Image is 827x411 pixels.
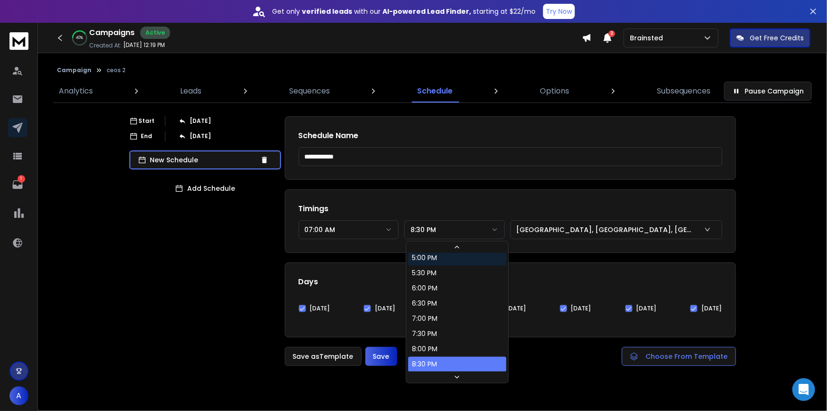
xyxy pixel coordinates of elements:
p: New Schedule [150,155,256,165]
strong: AI-powered Lead Finder, [382,7,471,16]
button: Add Schedule [129,179,281,198]
div: 5:30 PM [412,269,436,278]
div: Active [140,27,170,39]
div: 8:00 PM [412,345,437,354]
p: 1 [18,175,25,183]
p: [GEOGRAPHIC_DATA], [GEOGRAPHIC_DATA], [GEOGRAPHIC_DATA] (UTC-6:00) [517,225,696,234]
div: 7:30 PM [412,329,437,339]
label: [DATE] [375,305,395,312]
p: [DATE] [190,117,211,125]
img: logo [9,32,28,50]
div: 5:00 PM [412,253,437,263]
p: 40 % [76,35,83,41]
div: Open Intercom Messenger [792,378,815,401]
p: Get Free Credits [750,33,804,43]
h1: Timings [299,203,722,215]
span: A [9,386,28,405]
h1: Campaigns [89,27,135,38]
p: Sequences [289,85,330,97]
p: Created At: [89,42,121,49]
h1: Days [299,276,722,288]
label: [DATE] [506,305,526,312]
strong: verified leads [302,7,352,16]
div: 8:30 PM [412,360,437,369]
button: 8:30 PM [404,220,505,239]
div: 7:00 PM [412,314,437,324]
span: 2 [609,30,615,37]
label: [DATE] [636,305,657,312]
p: End [141,132,152,140]
label: [DATE] [310,305,330,312]
p: Subsequences [657,85,711,97]
p: Analytics [59,85,93,97]
p: Start [138,117,154,125]
div: 6:00 PM [412,284,437,293]
p: ceos 2 [107,66,126,74]
p: Get only with our starting at $22/mo [272,7,536,16]
p: Schedule [417,85,453,97]
label: [DATE] [571,305,591,312]
p: Brainsted [630,33,667,43]
p: Leads [180,85,201,97]
button: Save [365,347,397,366]
button: Pause Campaign [724,82,812,101]
p: Try Now [546,7,572,16]
p: [DATE] [190,132,211,140]
div: 6:30 PM [412,299,437,308]
p: Options [540,85,570,97]
span: Choose From Template [646,352,728,361]
button: Campaign [57,66,91,74]
p: [DATE] 12:19 PM [123,41,165,49]
button: Save asTemplate [285,347,362,366]
label: [DATE] [701,305,722,312]
button: 07:00 AM [299,220,399,239]
h1: Schedule Name [299,130,722,141]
